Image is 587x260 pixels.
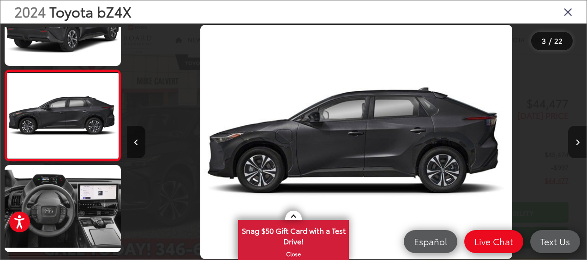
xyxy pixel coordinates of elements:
span: Text Us [536,236,575,247]
span: 3 [542,35,546,46]
img: 2024 Toyota bZ4X XLE [6,73,120,158]
span: 2024 [14,1,46,21]
span: Toyota bZ4X [49,1,132,21]
span: / [548,38,552,44]
a: Español [404,230,457,253]
i: Close gallery [563,6,573,18]
span: Español [409,236,452,247]
img: 2024 Toyota bZ4X XLE [3,164,122,253]
span: 22 [554,35,563,46]
img: 2024 Toyota bZ4X XLE [200,25,513,259]
div: 2024 Toyota bZ4X XLE 2 [126,25,586,259]
button: Next image [568,126,587,158]
button: Previous image [127,126,145,158]
a: Live Chat [464,230,523,253]
span: Snag $50 Gift Card with a Test Drive! [239,221,348,249]
span: Live Chat [470,236,518,247]
a: Text Us [530,230,580,253]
